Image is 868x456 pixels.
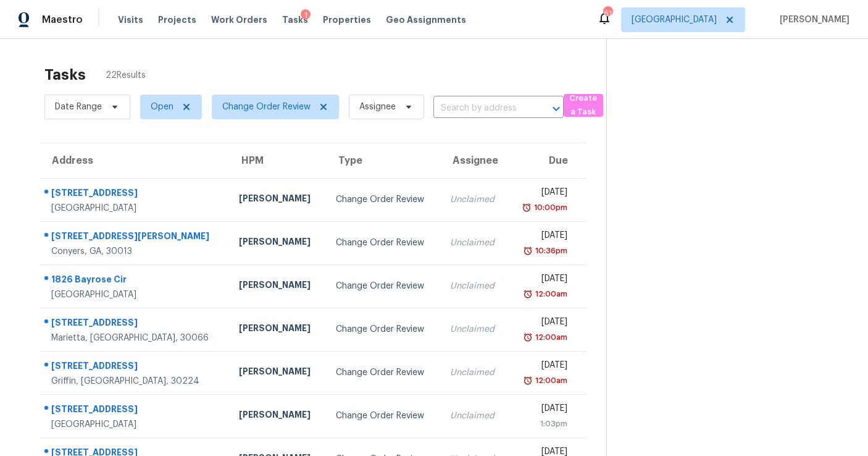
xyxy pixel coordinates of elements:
div: Change Order Review [336,193,430,206]
div: [STREET_ADDRESS] [51,403,219,418]
th: Type [326,143,440,178]
th: HPM [229,143,325,178]
div: [STREET_ADDRESS] [51,187,219,202]
div: [PERSON_NAME] [239,408,315,424]
div: [DATE] [517,402,567,418]
div: [DATE] [517,229,567,245]
div: [DATE] [517,186,567,201]
span: Work Orders [211,14,267,26]
div: [GEOGRAPHIC_DATA] [51,202,219,214]
div: Marietta, [GEOGRAPHIC_DATA], 30066 [51,332,219,344]
span: Open [151,101,173,113]
div: 1826 Bayrose Cir [51,273,219,289]
div: Change Order Review [336,410,430,422]
div: [PERSON_NAME] [239,235,315,251]
span: [PERSON_NAME] [775,14,849,26]
div: Change Order Review [336,323,430,336]
span: Create a Task [570,91,597,120]
th: Address [40,143,229,178]
div: [STREET_ADDRESS] [51,316,219,332]
div: [GEOGRAPHIC_DATA] [51,418,219,431]
div: [STREET_ADDRESS][PERSON_NAME] [51,230,219,245]
img: Overdue Alarm Icon [523,288,533,300]
div: [DATE] [517,316,567,331]
div: Change Order Review [336,280,430,292]
span: 22 Results [106,69,146,82]
div: Unclaimed [450,280,498,292]
div: [GEOGRAPHIC_DATA] [51,289,219,301]
div: 10:36pm [533,245,567,257]
div: Change Order Review [336,237,430,249]
div: [PERSON_NAME] [239,365,315,381]
div: [PERSON_NAME] [239,322,315,337]
span: Tasks [282,15,308,24]
img: Overdue Alarm Icon [523,245,533,257]
span: Geo Assignments [386,14,466,26]
div: Unclaimed [450,410,498,422]
div: 10:00pm [532,201,567,214]
button: Open [548,100,565,117]
div: 61 [603,7,612,20]
div: Unclaimed [450,323,498,336]
div: Unclaimed [450,193,498,206]
span: Date Range [55,101,102,113]
span: [GEOGRAPHIC_DATA] [632,14,717,26]
div: 12:00am [533,374,567,387]
span: Visits [118,14,143,26]
div: Unclaimed [450,237,498,249]
div: [PERSON_NAME] [239,192,315,208]
div: 1:03pm [517,418,567,430]
th: Due [507,143,586,178]
div: 12:00am [533,331,567,344]
div: [DATE] [517,359,567,374]
h2: Tasks [44,69,86,81]
span: Change Order Review [222,101,311,113]
span: Assignee [359,101,396,113]
div: Unclaimed [450,366,498,379]
img: Overdue Alarm Icon [523,374,533,387]
div: Griffin, [GEOGRAPHIC_DATA], 30224 [51,375,219,387]
button: Create a Task [564,94,603,117]
div: 1 [301,9,311,22]
span: Maestro [42,14,83,26]
img: Overdue Alarm Icon [523,331,533,344]
input: Search by address [433,99,529,118]
img: Overdue Alarm Icon [522,201,532,214]
span: Properties [323,14,371,26]
div: 12:00am [533,288,567,300]
span: Projects [158,14,196,26]
th: Assignee [440,143,508,178]
div: [STREET_ADDRESS] [51,360,219,375]
div: [PERSON_NAME] [239,279,315,294]
div: Change Order Review [336,366,430,379]
div: [DATE] [517,272,567,288]
div: Conyers, GA, 30013 [51,245,219,258]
